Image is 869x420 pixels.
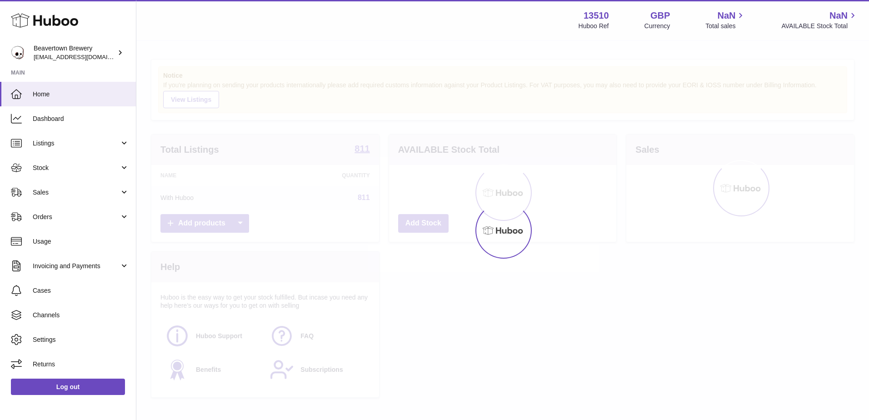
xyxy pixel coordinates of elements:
div: Huboo Ref [579,22,609,30]
a: NaN AVAILABLE Stock Total [781,10,858,30]
span: Stock [33,164,120,172]
span: Total sales [705,22,746,30]
span: AVAILABLE Stock Total [781,22,858,30]
span: Dashboard [33,115,129,123]
a: NaN Total sales [705,10,746,30]
span: Channels [33,311,129,320]
span: Listings [33,139,120,148]
span: Home [33,90,129,99]
span: Cases [33,286,129,295]
strong: 13510 [584,10,609,22]
img: internalAdmin-13510@internal.huboo.com [11,46,25,60]
span: Orders [33,213,120,221]
span: Sales [33,188,120,197]
span: Settings [33,335,129,344]
span: [EMAIL_ADDRESS][DOMAIN_NAME] [34,53,134,60]
span: Usage [33,237,129,246]
div: Beavertown Brewery [34,44,115,61]
span: Returns [33,360,129,369]
span: NaN [717,10,735,22]
div: Currency [644,22,670,30]
a: Log out [11,379,125,395]
span: Invoicing and Payments [33,262,120,270]
span: NaN [829,10,848,22]
strong: GBP [650,10,670,22]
